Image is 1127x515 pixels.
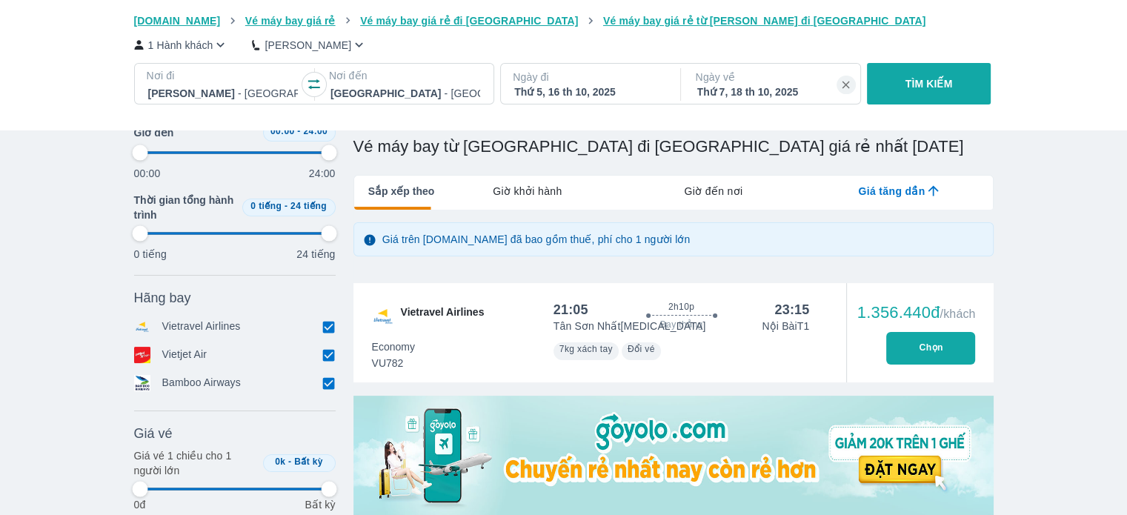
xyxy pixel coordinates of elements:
span: Sắp xếp theo [368,184,435,199]
button: 1 Hành khách [134,37,229,53]
p: Nơi đi [147,68,299,83]
span: Hãng bay [134,289,191,307]
p: Nơi đến [329,68,482,83]
button: TÌM KIẾM [867,63,991,104]
div: 21:05 [553,301,588,319]
span: Thời gian tổng hành trình [134,193,236,222]
span: /khách [940,308,975,320]
p: Giá trên [DOMAIN_NAME] đã bao gồm thuế, phí cho 1 người lớn [382,232,691,247]
p: Ngày về [696,70,848,84]
span: 24:00 [303,126,328,136]
span: 0k [275,456,285,467]
p: Bamboo Airways [162,375,241,391]
div: lab API tabs example [434,176,992,207]
p: Giá vé 1 chiều cho 1 người lớn [134,448,257,478]
span: 7kg xách tay [559,344,613,354]
span: Vé máy bay giá rẻ từ [PERSON_NAME] đi [GEOGRAPHIC_DATA] [603,15,926,27]
span: Vietravel Airlines [401,305,485,328]
span: Giờ đến nơi [684,184,742,199]
div: Thứ 7, 18 th 10, 2025 [697,84,847,99]
span: VU782 [372,356,415,371]
span: Economy [372,339,415,354]
span: Giờ khởi hành [493,184,562,199]
div: 23:15 [774,301,809,319]
p: 24:00 [309,166,336,181]
p: 1 Hành khách [148,38,213,53]
span: Giá tăng dần [858,184,925,199]
span: Vé máy bay giá rẻ [245,15,336,27]
span: 24 tiếng [290,201,327,211]
span: Giá vé [134,425,173,442]
p: Vietravel Airlines [162,319,241,335]
span: 00:00 [270,126,295,136]
p: Vietjet Air [162,347,207,363]
span: [DOMAIN_NAME] [134,15,221,27]
div: 1.356.440đ [857,304,976,322]
span: - [285,201,287,211]
span: Vé máy bay giá rẻ đi [GEOGRAPHIC_DATA] [360,15,578,27]
span: Giờ đến [134,125,174,140]
p: Ngày đi [513,70,665,84]
span: Đổi vé [628,344,655,354]
p: Tân Sơn Nhất [MEDICAL_DATA] [553,319,706,333]
span: Bất kỳ [294,456,323,467]
p: Bất kỳ [305,497,335,512]
button: [PERSON_NAME] [252,37,367,53]
span: - [297,126,300,136]
p: 24 tiếng [296,247,335,262]
p: 0 tiếng [134,247,167,262]
span: 0 tiếng [250,201,282,211]
h1: Vé máy bay từ [GEOGRAPHIC_DATA] đi [GEOGRAPHIC_DATA] giá rẻ nhất [DATE] [353,136,994,157]
button: Chọn [886,332,975,365]
span: - [288,456,291,467]
p: TÌM KIẾM [905,76,953,91]
div: Thứ 5, 16 th 10, 2025 [514,84,664,99]
p: [PERSON_NAME] [265,38,351,53]
p: 0đ [134,497,146,512]
p: Nội Bài T1 [762,319,809,333]
span: 2h10p [668,301,694,313]
img: VU [371,305,395,328]
nav: breadcrumb [134,13,994,28]
p: 00:00 [134,166,161,181]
